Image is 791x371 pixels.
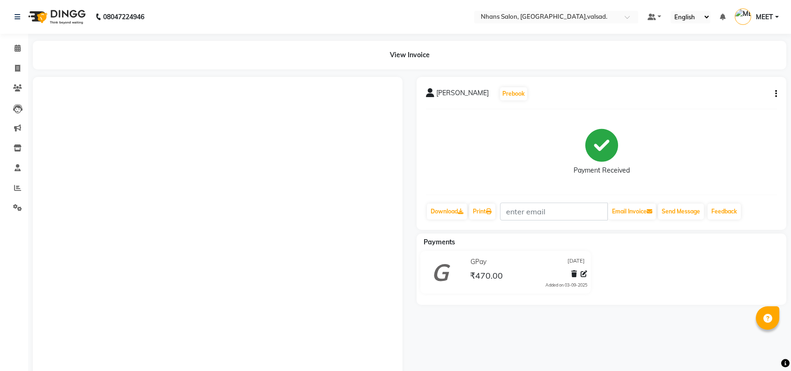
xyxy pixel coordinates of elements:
[33,41,786,69] div: View Invoice
[500,87,527,100] button: Prebook
[500,203,608,220] input: enter email
[424,238,455,246] span: Payments
[469,204,495,220] a: Print
[545,282,587,288] div: Added on 03-09-2025
[756,12,773,22] span: MEET
[752,333,782,362] iframe: chat widget
[608,204,656,220] button: Email Invoice
[574,166,630,175] div: Payment Received
[24,4,88,30] img: logo
[658,204,704,220] button: Send Message
[708,204,741,220] a: Feedback
[427,204,467,220] a: Download
[470,257,486,267] span: GPay
[436,88,489,101] span: [PERSON_NAME]
[470,270,503,283] span: ₹470.00
[735,8,751,25] img: MEET
[567,257,585,267] span: [DATE]
[103,4,144,30] b: 08047224946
